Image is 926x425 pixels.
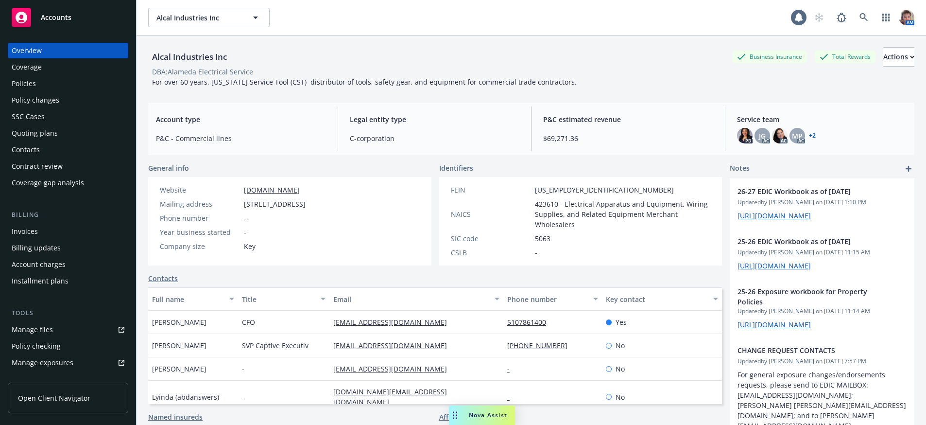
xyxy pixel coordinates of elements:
div: Phone number [507,294,588,304]
div: Year business started [160,227,240,237]
button: Title [238,287,329,311]
a: Manage exposures [8,355,128,371]
button: Phone number [503,287,602,311]
span: Open Client Navigator [18,393,90,403]
span: Alcal Industries Inc [156,13,240,23]
span: Yes [616,317,627,327]
a: Installment plans [8,273,128,289]
button: Email [329,287,503,311]
span: Key [244,241,256,251]
div: Policy checking [12,338,61,354]
a: +2 [809,133,816,139]
span: 5063 [535,233,550,244]
span: CHANGE REQUEST CONTACTS [737,345,881,355]
span: 25-26 Exposure workbook for Property Policies [737,286,881,307]
span: General info [148,163,189,173]
a: Overview [8,43,128,58]
div: Tools [8,308,128,318]
a: Quoting plans [8,125,128,141]
a: Contract review [8,159,128,174]
span: 26-27 EDIC Workbook as of [DATE] [737,186,881,196]
a: Accounts [8,4,128,31]
span: [PERSON_NAME] [152,317,206,327]
a: add [903,163,914,175]
div: Overview [12,43,42,58]
span: Updated by [PERSON_NAME] on [DATE] 11:14 AM [737,307,907,316]
span: 423610 - Electrical Apparatus and Equipment, Wiring Supplies, and Related Equipment Merchant Whol... [535,199,711,230]
span: - [244,213,246,223]
span: JG [759,131,766,141]
span: - [242,392,244,402]
div: Drag to move [449,406,461,425]
a: Contacts [148,273,178,283]
span: For over 60 years, [US_STATE] Service Tool (CST) distributor of tools, safety gear, and equipment... [152,77,577,87]
span: [PERSON_NAME] [152,364,206,374]
div: Invoices [12,224,38,239]
a: Policies [8,76,128,91]
a: [EMAIL_ADDRESS][DOMAIN_NAME] [333,364,455,373]
div: 25-26 EDIC Workbook as of [DATE]Updatedby [PERSON_NAME] on [DATE] 11:15 AM[URL][DOMAIN_NAME] [730,229,914,279]
a: Start snowing [809,8,829,27]
a: Coverage [8,59,128,75]
div: Actions [883,48,914,66]
div: CSLB [451,248,531,258]
img: photo [737,128,753,143]
img: photo [772,128,788,143]
a: Switch app [876,8,896,27]
span: Updated by [PERSON_NAME] on [DATE] 7:57 PM [737,357,907,366]
div: Billing [8,210,128,220]
div: Total Rewards [815,51,875,63]
a: - [507,364,517,373]
div: Coverage gap analysis [12,175,84,191]
div: Policy changes [12,92,59,108]
a: [EMAIL_ADDRESS][DOMAIN_NAME] [333,341,455,350]
span: - [242,364,244,374]
span: Notes [730,163,750,175]
span: - [535,248,537,258]
span: Identifiers [439,163,473,173]
div: Manage files [12,322,53,337]
a: [DOMAIN_NAME][EMAIL_ADDRESS][DOMAIN_NAME] [333,387,447,407]
a: Report a Bug [832,8,851,27]
a: Affiliated accounts [439,412,501,422]
button: Actions [883,47,914,67]
span: P&C - Commercial lines [156,133,326,143]
a: [URL][DOMAIN_NAME] [737,320,811,329]
a: Invoices [8,224,128,239]
a: Manage files [8,322,128,337]
span: Legal entity type [350,114,520,124]
a: Policy checking [8,338,128,354]
a: Named insureds [148,412,203,422]
a: Manage certificates [8,372,128,387]
div: Company size [160,241,240,251]
span: 25-26 EDIC Workbook as of [DATE] [737,236,881,247]
span: CFO [242,317,255,327]
a: Contacts [8,142,128,158]
div: Quoting plans [12,125,58,141]
div: Alcal Industries Inc [148,51,231,63]
span: No [616,340,625,351]
span: Updated by [PERSON_NAME] on [DATE] 1:10 PM [737,198,907,207]
div: 25-26 Exposure workbook for Property PoliciesUpdatedby [PERSON_NAME] on [DATE] 11:14 AM[URL][DOMA... [730,279,914,337]
div: Full name [152,294,223,304]
a: Coverage gap analysis [8,175,128,191]
span: Nova Assist [469,411,507,419]
button: Nova Assist [449,406,515,425]
div: Manage certificates [12,372,75,387]
a: Policy changes [8,92,128,108]
span: [US_EMPLOYER_IDENTIFICATION_NUMBER] [535,185,674,195]
a: Search [854,8,874,27]
span: C-corporation [350,133,520,143]
a: [URL][DOMAIN_NAME] [737,211,811,220]
a: Billing updates [8,240,128,256]
span: Updated by [PERSON_NAME] on [DATE] 11:15 AM [737,248,907,257]
span: No [616,364,625,374]
a: Account charges [8,257,128,272]
a: SSC Cases [8,109,128,124]
span: Lyinda (abdanswers) [152,392,219,402]
div: Billing updates [12,240,61,256]
a: [EMAIL_ADDRESS][DOMAIN_NAME] [333,318,455,327]
span: Accounts [41,14,71,21]
a: [DOMAIN_NAME] [244,185,300,195]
